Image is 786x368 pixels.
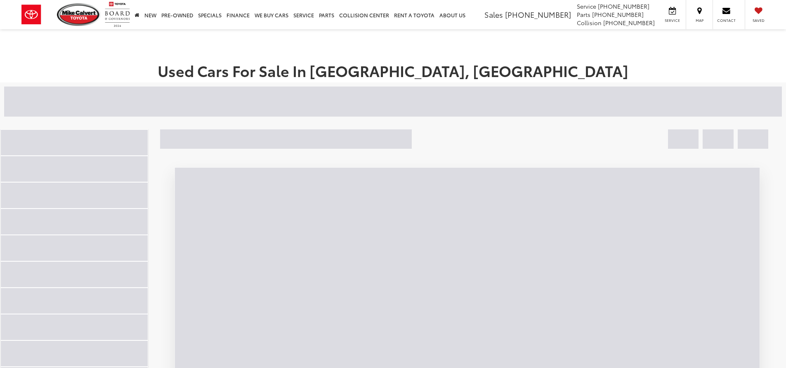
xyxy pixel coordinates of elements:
[749,18,767,23] span: Saved
[690,18,708,23] span: Map
[592,10,644,19] span: [PHONE_NUMBER]
[663,18,682,23] span: Service
[577,10,590,19] span: Parts
[577,2,596,10] span: Service
[717,18,736,23] span: Contact
[603,19,655,27] span: [PHONE_NUMBER]
[577,19,602,27] span: Collision
[598,2,649,10] span: [PHONE_NUMBER]
[484,9,503,20] span: Sales
[57,3,101,26] img: Mike Calvert Toyota
[505,9,571,20] span: [PHONE_NUMBER]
